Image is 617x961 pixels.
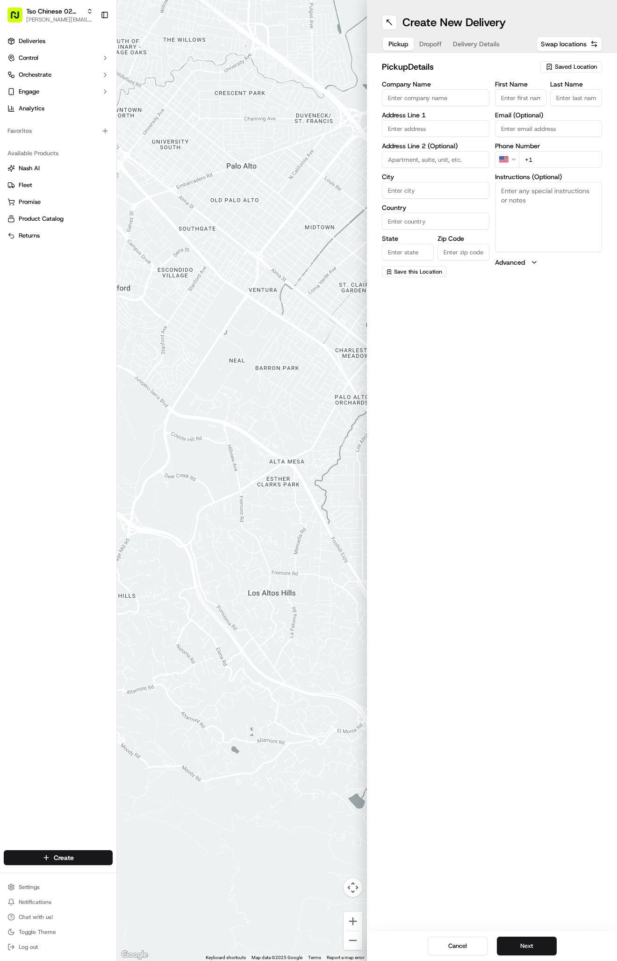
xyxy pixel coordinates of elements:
[394,268,442,275] span: Save this Location
[19,913,53,921] span: Chat with us!
[119,949,150,961] img: Google
[382,266,446,277] button: Save this Location
[382,204,489,211] label: Country
[19,231,40,240] span: Returns
[93,232,113,239] span: Pylon
[159,92,170,103] button: Start new chat
[537,36,602,51] button: Swap locations
[541,39,587,49] span: Swap locations
[130,170,149,178] span: [DATE]
[119,949,150,961] a: Open this area in Google Maps (opens a new window)
[54,853,74,862] span: Create
[66,231,113,239] a: Powered byPylon
[29,145,76,152] span: [PERSON_NAME]
[4,195,113,210] button: Promise
[78,145,81,152] span: •
[4,4,97,26] button: Tso Chinese 02 Arbor[PERSON_NAME][EMAIL_ADDRESS][DOMAIN_NAME]
[4,51,113,65] button: Control
[19,164,40,173] span: Nash AI
[438,244,489,260] input: Enter zip code
[19,54,38,62] span: Control
[26,7,83,16] button: Tso Chinese 02 Arbor
[344,912,362,931] button: Zoom in
[9,89,26,106] img: 1736555255976-a54dd68f-1ca7-489b-9aae-adbdc363a1c4
[555,63,597,71] span: Saved Location
[519,151,603,168] input: Enter phone number
[4,101,113,116] a: Analytics
[7,181,109,189] a: Fleet
[125,170,128,178] span: •
[206,954,246,961] button: Keyboard shortcuts
[24,60,168,70] input: Got a question? Start typing here...
[382,213,489,230] input: Enter country
[382,143,489,149] label: Address Line 2 (Optional)
[453,39,500,49] span: Delivery Details
[495,258,525,267] label: Advanced
[19,883,40,891] span: Settings
[7,231,109,240] a: Returns
[382,151,489,168] input: Apartment, suite, unit, etc.
[495,258,603,267] button: Advanced
[19,198,41,206] span: Promise
[495,81,547,87] label: First Name
[9,210,17,217] div: 📗
[495,120,603,137] input: Enter email address
[83,145,102,152] span: [DATE]
[19,943,38,951] span: Log out
[540,60,602,73] button: Saved Location
[382,112,489,118] label: Address Line 1
[419,39,442,49] span: Dropoff
[145,120,170,131] button: See all
[4,850,113,865] button: Create
[382,89,489,106] input: Enter company name
[9,136,24,151] img: Charles Folsom
[4,910,113,924] button: Chat with us!
[550,81,602,87] label: Last Name
[382,60,535,73] h2: pickup Details
[382,120,489,137] input: Enter address
[19,145,26,153] img: 1736555255976-a54dd68f-1ca7-489b-9aae-adbdc363a1c4
[19,104,44,113] span: Analytics
[7,215,109,223] a: Product Catalog
[344,878,362,897] button: Map camera controls
[4,881,113,894] button: Settings
[75,205,154,222] a: 💻API Documentation
[29,170,123,178] span: [PERSON_NAME] (Store Manager)
[327,955,364,960] a: Report a map error
[42,89,153,99] div: Start new chat
[9,37,170,52] p: Welcome 👋
[79,210,86,217] div: 💻
[4,123,113,138] div: Favorites
[308,955,321,960] a: Terms (opens in new tab)
[251,955,302,960] span: Map data ©2025 Google
[9,161,24,176] img: Antonia (Store Manager)
[382,235,434,242] label: State
[344,931,362,950] button: Zoom out
[19,928,56,936] span: Toggle Theme
[495,173,603,180] label: Instructions (Optional)
[19,37,45,45] span: Deliveries
[4,896,113,909] button: Notifications
[6,205,75,222] a: 📗Knowledge Base
[19,71,51,79] span: Orchestrate
[4,161,113,176] button: Nash AI
[4,178,113,193] button: Fleet
[495,143,603,149] label: Phone Number
[19,87,39,96] span: Engage
[4,925,113,939] button: Toggle Theme
[550,89,602,106] input: Enter last name
[428,937,488,955] button: Cancel
[495,112,603,118] label: Email (Optional)
[7,198,109,206] a: Promise
[19,215,64,223] span: Product Catalog
[19,181,32,189] span: Fleet
[382,182,489,199] input: Enter city
[402,15,506,30] h1: Create New Delivery
[382,244,434,260] input: Enter state
[88,209,150,218] span: API Documentation
[26,16,93,23] button: [PERSON_NAME][EMAIL_ADDRESS][DOMAIN_NAME]
[4,228,113,243] button: Returns
[495,89,547,106] input: Enter first name
[382,81,489,87] label: Company Name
